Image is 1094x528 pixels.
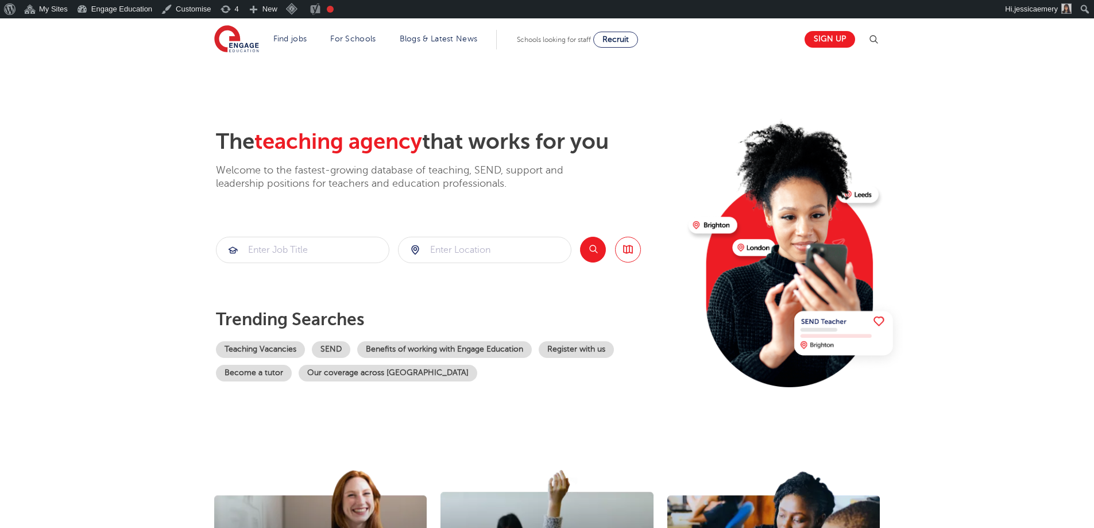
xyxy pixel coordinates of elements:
[299,365,477,381] a: Our coverage across [GEOGRAPHIC_DATA]
[216,341,305,358] a: Teaching Vacancies
[593,32,638,48] a: Recruit
[216,129,679,155] h2: The that works for you
[399,237,571,263] input: Submit
[273,34,307,43] a: Find jobs
[400,34,478,43] a: Blogs & Latest News
[805,31,855,48] a: Sign up
[330,34,376,43] a: For Schools
[357,341,532,358] a: Benefits of working with Engage Education
[216,365,292,381] a: Become a tutor
[602,35,629,44] span: Recruit
[216,309,679,330] p: Trending searches
[254,129,422,154] span: teaching agency
[216,237,389,263] div: Submit
[539,341,614,358] a: Register with us
[517,36,591,44] span: Schools looking for staff
[214,25,259,54] img: Engage Education
[398,237,571,263] div: Submit
[1014,5,1058,13] span: jessicaemery
[216,164,595,191] p: Welcome to the fastest-growing database of teaching, SEND, support and leadership positions for t...
[327,6,334,13] div: Needs improvement
[217,237,389,263] input: Submit
[312,341,350,358] a: SEND
[580,237,606,263] button: Search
